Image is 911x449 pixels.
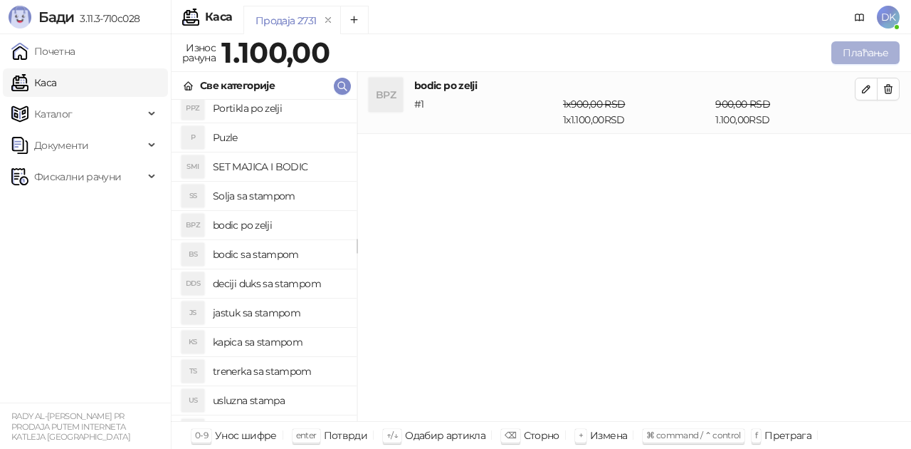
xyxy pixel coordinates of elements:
span: Каталог [34,100,73,128]
div: Одабир артикла [405,426,485,445]
h4: trenerka sa stampom [213,360,345,383]
div: TS [181,360,204,383]
div: Претрага [764,426,811,445]
div: Измена [590,426,627,445]
div: grid [172,100,357,421]
h4: bodic sa stampom [213,243,345,266]
a: Документација [848,6,871,29]
span: DK [877,6,900,29]
strong: 1.100,00 [221,35,330,70]
div: JS [181,301,204,324]
div: 1.100,00 RSD [712,96,858,128]
div: Сторно [524,426,559,445]
h4: deciji duks sa stampom [213,272,345,295]
span: ⌫ [505,430,516,440]
div: US [181,389,204,412]
div: SS [181,185,204,207]
div: # 1 [411,96,560,128]
h4: Portikla po zelji [213,97,345,120]
div: Потврди [324,426,368,445]
div: DDS [181,272,204,295]
div: P [181,126,204,149]
div: BS [181,243,204,266]
a: Каса [11,68,56,97]
span: 0-9 [195,430,208,440]
div: Износ рачуна [179,38,218,67]
h4: bodic po zelji [414,78,855,93]
button: Плаћање [831,41,900,64]
h4: bodic po zelji [213,214,345,237]
a: Почетна [11,37,75,66]
div: BPZ [369,78,403,112]
span: Документи [34,131,88,160]
div: Продаја 2731 [256,13,316,29]
small: RADY AL-[PERSON_NAME] PR PRODAJA PUTEM INTERNETA KATLEJA [GEOGRAPHIC_DATA] [11,411,130,442]
h4: SET MAJICA I BODIC [213,155,345,178]
div: KS [181,331,204,353]
span: + [579,430,583,440]
div: Све категорије [200,78,275,93]
div: Унос шифре [215,426,277,445]
h4: Puzle [213,126,345,149]
button: remove [319,14,337,26]
div: ZS [181,419,204,442]
span: 3.11.3-710c028 [74,12,139,25]
h4: Solja sa stampom [213,185,345,207]
div: 1 x 1.100,00 RSD [560,96,712,128]
span: 1 x 900,00 RSD [563,98,625,110]
span: enter [296,430,317,440]
span: 900,00 RSD [715,98,770,110]
button: Add tab [340,6,369,34]
h4: zeka sa stampom [213,419,345,442]
h4: kapica sa stampom [213,331,345,353]
span: f [755,430,757,440]
span: ↑/↓ [386,430,398,440]
div: PPZ [181,97,204,120]
div: SMI [181,155,204,178]
div: Каса [205,11,232,23]
div: BPZ [181,214,204,237]
h4: usluzna stampa [213,389,345,412]
span: Фискални рачуни [34,162,121,191]
span: Бади [38,9,74,26]
span: ⌘ command / ⌃ control [646,430,741,440]
img: Logo [9,6,31,29]
h4: jastuk sa stampom [213,301,345,324]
